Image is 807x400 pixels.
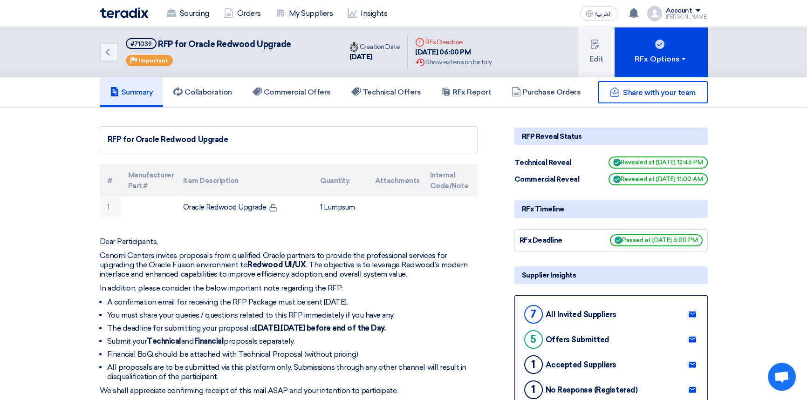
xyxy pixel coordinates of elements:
[351,88,421,97] h5: Technical Offers
[107,350,478,359] li: Financial BoQ should be attached with Technical Proposal (without pricing)
[253,88,331,97] h5: Commercial Offers
[147,337,181,346] strong: Technical
[341,77,431,107] a: Technical Offers
[100,386,478,395] p: We shall appreciate confirming receipt of this mail ASAP and your intention to participate.
[176,164,313,197] th: Item Description
[514,200,708,218] div: RFx Timeline
[163,77,242,107] a: Collaboration
[247,260,306,269] strong: Redwood UI/UX
[100,197,121,218] td: 1
[578,27,615,77] button: Edit
[368,164,423,197] th: Attachments
[107,311,478,320] li: You must share your queries / questions related to this RFP immediately if you have any.
[580,6,617,21] button: العربية
[108,134,470,145] div: RFP for Oracle Redwood Upgrade
[423,164,478,197] th: Internal Code/Note
[100,237,478,246] p: Dear Participants,
[524,330,543,349] div: 5
[158,39,291,49] span: RFP for Oracle Redwood Upgrade
[635,54,687,65] div: RFx Options
[340,3,395,24] a: Insights
[107,363,478,381] li: All proposals are to be submitted via this platform only. Submissions through any other channel w...
[176,197,313,218] td: Oracle Redwood Upgrade
[546,335,609,344] div: Offers Submitted
[100,77,164,107] a: Summary
[280,324,385,332] strong: [DATE] before end of the Day.
[173,88,232,97] h5: Collaboration
[194,337,224,346] strong: Financial
[595,11,612,17] span: العربية
[512,88,581,97] h5: Purchase Orders
[666,7,692,15] div: Account
[514,157,584,168] div: Technical Reveal
[609,173,708,185] span: Revealed at [DATE] 11:00 AM
[441,88,491,97] h5: RFx Report
[100,251,478,279] p: Cenomi Centers invites proposals from qualified Oracle partners to provide the professional servi...
[110,88,153,97] h5: Summary
[623,88,695,97] span: Share with your team
[431,77,501,107] a: RFx Report
[514,174,584,185] div: Commercial Reveal
[415,37,492,47] div: RFx Deadline
[100,284,478,293] p: In addition, please consider the below important note regarding the RFP:
[100,164,121,197] th: #
[159,3,217,24] a: Sourcing
[524,305,543,324] div: 7
[313,197,368,218] td: 1 Lumpsum
[217,3,268,24] a: Orders
[610,234,703,246] span: Passed at [DATE] 6:00 PM
[349,52,400,62] div: [DATE]
[268,3,340,24] a: My Suppliers
[313,164,368,197] th: Quantity
[130,41,152,47] div: #71039
[107,298,478,307] li: A confirmation email for receiving the RFP Package must be sent [DATE].
[415,47,492,58] div: [DATE] 06:00 PM
[121,164,176,197] th: Manufacturer Part #
[126,38,291,50] h5: RFP for Oracle Redwood Upgrade
[546,386,637,394] div: No Response (Registered)
[107,337,478,346] li: Submit your and proposals separately.
[520,235,589,246] div: RFx Deadline
[349,42,400,52] div: Creation Date
[524,380,543,399] div: 1
[768,363,796,391] div: Open chat
[514,128,708,145] div: RFP Reveal Status
[138,57,168,64] span: Important
[546,310,616,319] div: All Invited Suppliers
[524,355,543,374] div: 1
[100,7,148,18] img: Teradix logo
[546,360,616,369] div: Accepted Suppliers
[255,324,279,332] strong: [DATE]
[514,266,708,284] div: Supplier Insights
[666,14,708,20] div: [PERSON_NAME]
[647,6,662,21] img: profile_test.png
[107,324,478,333] li: The deadline for submitting your proposal is ,
[242,77,341,107] a: Commercial Offers
[415,57,492,67] div: Show extension history
[615,27,708,77] button: RFx Options
[609,156,708,169] span: Revealed at [DATE] 12:46 PM
[501,77,591,107] a: Purchase Orders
